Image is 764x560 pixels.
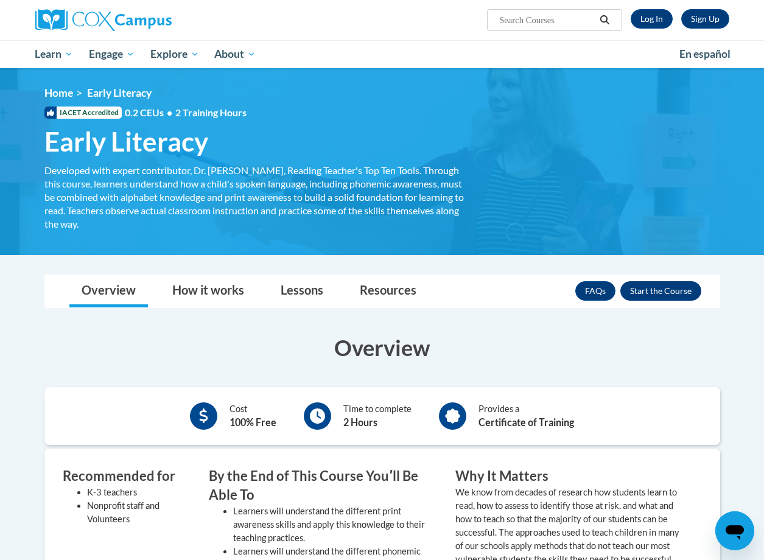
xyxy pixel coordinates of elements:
div: Time to complete [343,402,412,430]
span: En español [679,47,731,60]
span: • [167,107,172,118]
input: Search Courses [498,13,595,27]
a: Register [681,9,729,29]
a: Explore [142,40,207,68]
span: Engage [89,47,135,61]
a: Resources [348,275,429,307]
div: Main menu [26,40,738,68]
span: 2 Training Hours [175,107,247,118]
button: Search [595,13,614,27]
a: En español [671,41,738,67]
a: Home [44,86,73,99]
a: Cox Campus [35,9,254,31]
span: Explore [150,47,199,61]
b: 100% Free [230,416,276,428]
span: 0.2 CEUs [125,106,247,119]
span: Learn [35,47,73,61]
b: 2 Hours [343,416,377,428]
h3: By the End of This Course Youʹll Be Able To [209,467,437,505]
img: Cox Campus [35,9,172,31]
h3: Recommended for [63,467,191,486]
a: Engage [81,40,142,68]
span: IACET Accredited [44,107,122,119]
a: FAQs [575,281,615,301]
a: About [206,40,264,68]
a: Lessons [268,275,335,307]
div: Provides a [478,402,574,430]
button: Enroll [620,281,701,301]
h3: Why It Matters [455,467,684,486]
span: Early Literacy [44,125,208,158]
span: Early Literacy [87,86,152,99]
h3: Overview [44,332,720,363]
div: Developed with expert contributor, Dr. [PERSON_NAME], Reading Teacher's Top Ten Tools. Through th... [44,164,464,231]
a: Log In [631,9,673,29]
a: Overview [69,275,148,307]
b: Certificate of Training [478,416,574,428]
li: K-3 teachers [87,486,191,499]
span: About [214,47,256,61]
a: Learn [27,40,82,68]
div: Cost [230,402,276,430]
li: Nonprofit staff and Volunteers [87,499,191,526]
li: Learners will understand the different print awareness skills and apply this knowledge to their t... [233,505,437,545]
a: How it works [160,275,256,307]
iframe: Button to launch messaging window [715,511,754,550]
